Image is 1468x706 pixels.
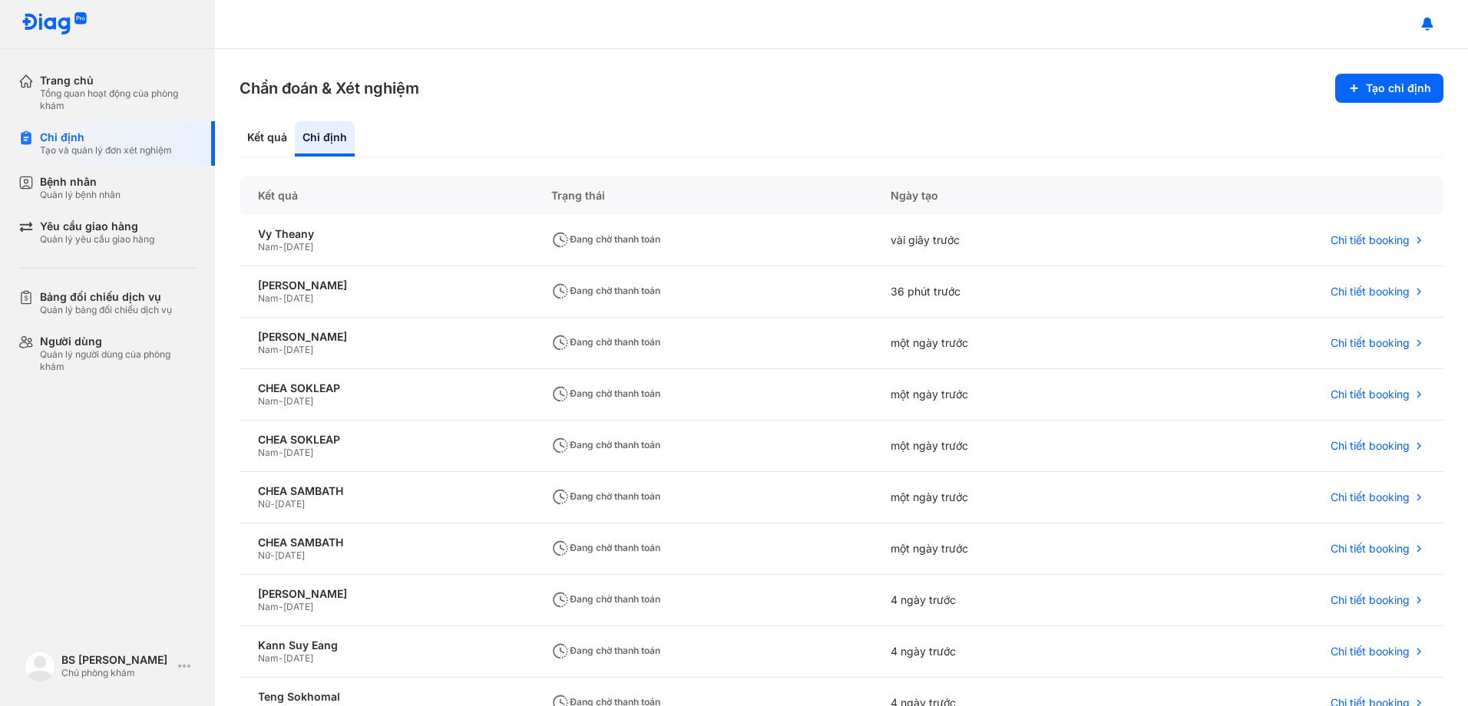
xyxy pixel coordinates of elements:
[258,690,514,704] div: Teng Sokhomal
[240,78,419,99] h3: Chẩn đoán & Xét nghiệm
[1331,285,1410,299] span: Chi tiết booking
[551,285,660,296] span: Đang chờ thanh toán
[61,653,172,667] div: BS [PERSON_NAME]
[279,652,283,664] span: -
[240,121,295,157] div: Kết quả
[21,12,88,36] img: logo
[1331,490,1410,504] span: Chi tiết booking
[258,498,270,510] span: Nữ
[1335,74,1443,103] button: Tạo chỉ định
[61,667,172,679] div: Chủ phòng khám
[240,176,533,215] div: Kết quả
[258,227,514,241] div: Vy Theany
[258,484,514,498] div: CHEA SAMBATH
[872,215,1139,266] div: vài giây trước
[40,348,197,373] div: Quản lý người dùng của phòng khám
[258,279,514,292] div: [PERSON_NAME]
[295,121,355,157] div: Chỉ định
[258,587,514,601] div: [PERSON_NAME]
[551,233,660,245] span: Đang chờ thanh toán
[258,601,279,612] span: Nam
[258,652,279,664] span: Nam
[40,175,121,189] div: Bệnh nhân
[40,144,172,157] div: Tạo và quản lý đơn xét nghiệm
[283,447,313,458] span: [DATE]
[551,593,660,605] span: Đang chờ thanh toán
[1331,542,1410,556] span: Chi tiết booking
[283,292,313,304] span: [DATE]
[40,74,197,87] div: Trang chủ
[551,542,660,553] span: Đang chờ thanh toán
[40,290,172,304] div: Bảng đối chiếu dịch vụ
[258,447,279,458] span: Nam
[551,645,660,656] span: Đang chờ thanh toán
[40,130,172,144] div: Chỉ định
[25,651,55,681] img: logo
[872,523,1139,575] div: một ngày trước
[872,575,1139,626] div: 4 ngày trước
[283,344,313,355] span: [DATE]
[258,549,270,561] span: Nữ
[872,626,1139,678] div: 4 ngày trước
[551,336,660,348] span: Đang chờ thanh toán
[1331,336,1410,350] span: Chi tiết booking
[270,549,275,561] span: -
[258,292,279,304] span: Nam
[40,189,121,201] div: Quản lý bệnh nhân
[40,87,197,112] div: Tổng quan hoạt động của phòng khám
[279,601,283,612] span: -
[279,241,283,252] span: -
[872,318,1139,369] div: một ngày trước
[872,369,1139,421] div: một ngày trước
[1331,593,1410,607] span: Chi tiết booking
[1331,233,1410,247] span: Chi tiết booking
[40,304,172,316] div: Quản lý bảng đối chiếu dịch vụ
[283,241,313,252] span: [DATE]
[1331,439,1410,453] span: Chi tiết booking
[551,490,660,502] span: Đang chờ thanh toán
[279,395,283,407] span: -
[551,388,660,399] span: Đang chờ thanh toán
[872,421,1139,472] div: một ngày trước
[283,601,313,612] span: [DATE]
[270,498,275,510] span: -
[279,344,283,355] span: -
[1331,645,1410,658] span: Chi tiết booking
[533,176,872,215] div: Trạng thái
[40,233,154,246] div: Quản lý yêu cầu giao hàng
[275,498,305,510] span: [DATE]
[258,381,514,395] div: CHEA SOKLEAP
[551,439,660,450] span: Đang chờ thanh toán
[40,219,154,233] div: Yêu cầu giao hàng
[872,176,1139,215] div: Ngày tạo
[258,395,279,407] span: Nam
[279,447,283,458] span: -
[283,395,313,407] span: [DATE]
[258,638,514,652] div: Kann Suy Eang
[872,472,1139,523] div: một ngày trước
[258,330,514,344] div: [PERSON_NAME]
[279,292,283,304] span: -
[258,241,279,252] span: Nam
[283,652,313,664] span: [DATE]
[258,344,279,355] span: Nam
[258,536,514,549] div: CHEA SAMBATH
[258,433,514,447] div: CHEA SOKLEAP
[1331,388,1410,401] span: Chi tiết booking
[275,549,305,561] span: [DATE]
[872,266,1139,318] div: 36 phút trước
[40,335,197,348] div: Người dùng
